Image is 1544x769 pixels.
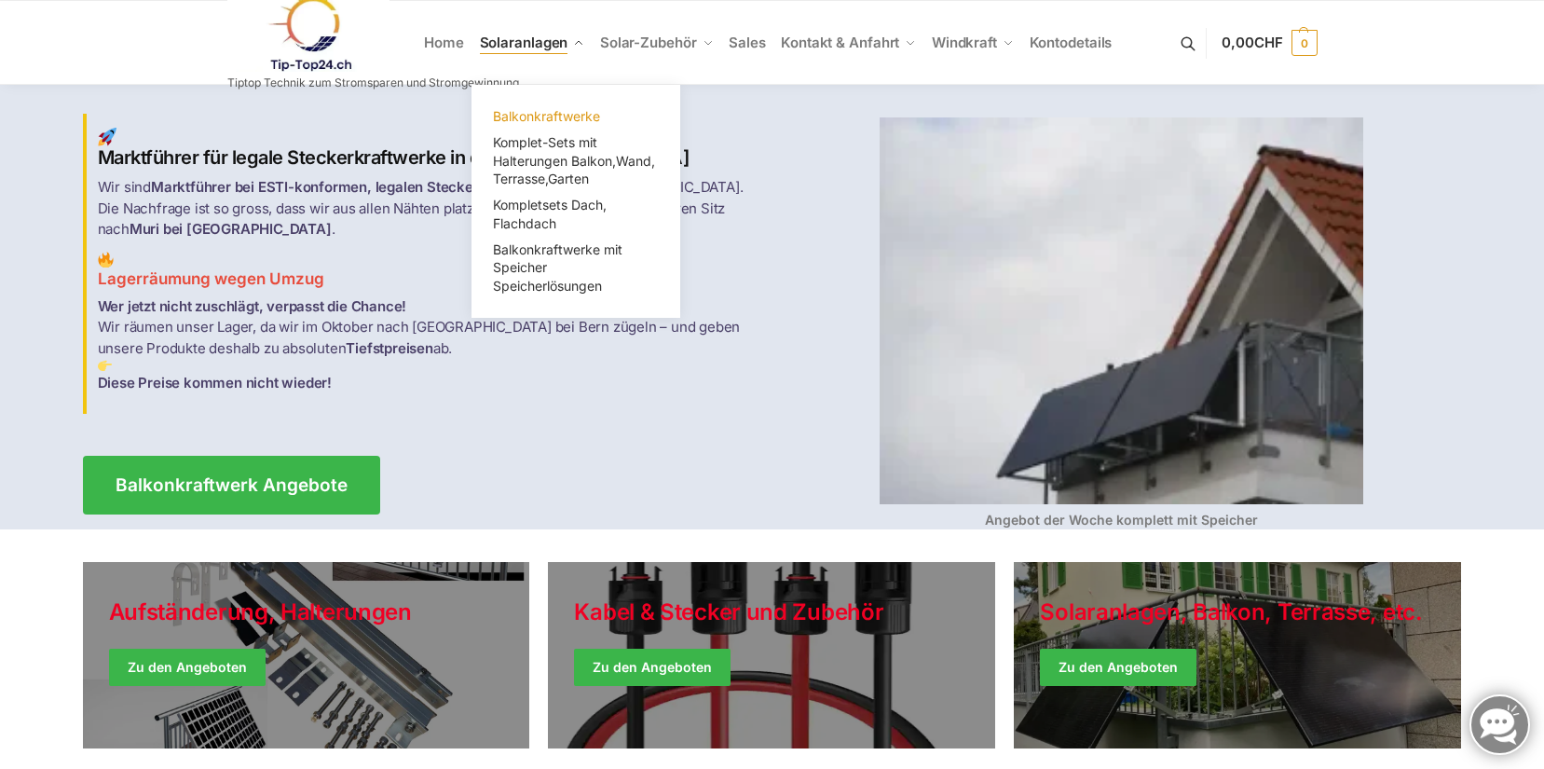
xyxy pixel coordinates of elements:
span: Balkonkraftwerke [493,108,600,124]
strong: Wer jetzt nicht zuschlägt, verpasst die Chance! [98,297,407,315]
img: Home 3 [98,359,112,373]
a: Winter Jackets [1014,562,1461,748]
a: Holiday Style [83,562,530,748]
span: 0,00 [1222,34,1282,51]
strong: Tiefstpreisen [346,339,432,357]
span: Balkonkraftwerk Angebote [116,476,348,494]
strong: Muri bei [GEOGRAPHIC_DATA] [130,220,332,238]
img: Home 4 [880,117,1363,504]
a: Balkonkraftwerke mit Speicher Speicherlösungen [483,237,669,299]
a: Solar-Zubehör [593,1,721,85]
p: Tiptop Technik zum Stromsparen und Stromgewinnung [227,77,519,89]
span: Komplet-Sets mit Halterungen Balkon,Wand, Terrasse,Garten [493,134,655,186]
span: Solar-Zubehör [600,34,697,51]
span: Sales [729,34,766,51]
a: Solaranlagen [471,1,592,85]
a: Kompletsets Dach, Flachdach [483,192,669,237]
a: 0,00CHF 0 [1222,15,1317,71]
h3: Lagerräumung wegen Umzug [98,252,761,291]
span: Balkonkraftwerke mit Speicher Speicherlösungen [493,241,622,294]
strong: Angebot der Woche komplett mit Speicher [985,512,1258,528]
img: Home 1 [98,128,116,146]
img: Home 2 [98,252,114,268]
a: Balkonkraftwerke [483,103,669,130]
a: Windkraft [924,1,1022,85]
a: Balkonkraftwerk Angebote [83,456,380,515]
strong: Diese Preise kommen nicht wieder! [98,374,332,391]
span: Kontakt & Anfahrt [781,34,899,51]
a: Kontodetails [1021,1,1119,85]
span: 0 [1291,30,1318,56]
p: Wir räumen unser Lager, da wir im Oktober nach [GEOGRAPHIC_DATA] bei Bern zügeln – und geben unse... [98,296,761,394]
h2: Marktführer für legale Steckerkraftwerke in der [GEOGRAPHIC_DATA] [98,128,761,170]
span: Kompletsets Dach, Flachdach [493,197,607,231]
span: Solaranlagen [480,34,568,51]
span: Kontodetails [1030,34,1113,51]
span: Windkraft [932,34,997,51]
a: Kontakt & Anfahrt [773,1,924,85]
a: Komplet-Sets mit Halterungen Balkon,Wand, Terrasse,Garten [483,130,669,192]
a: Holiday Style [548,562,995,748]
strong: Marktführer bei ESTI-konformen, legalen Steckerkraftwerken [151,178,559,196]
span: CHF [1254,34,1283,51]
p: Wir sind in der [GEOGRAPHIC_DATA]. Die Nachfrage ist so gross, dass wir aus allen Nähten platzen ... [98,177,761,240]
a: Sales [721,1,773,85]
